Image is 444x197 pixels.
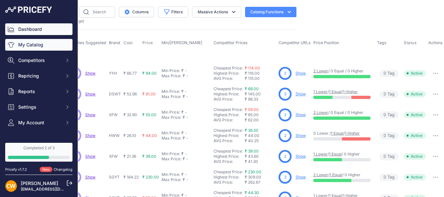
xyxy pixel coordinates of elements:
[313,68,328,73] a: 2 Lower
[68,40,106,45] span: Matches Suggested
[313,68,371,74] p: / 0 Equal / 0 Higher
[5,23,72,179] nav: Sidebar
[313,172,371,178] p: / / 0 Higher
[245,92,261,96] span: ₹ 145.00
[245,138,276,143] div: ₹ 40.25
[162,115,181,120] div: Max Price:
[313,40,339,45] span: Price Position
[384,91,386,97] span: 0
[109,154,121,159] p: XFW
[162,156,181,162] div: Max Price:
[185,73,188,79] div: -
[214,138,245,143] div: AVG Price:
[380,153,398,160] span: Tag
[162,130,180,136] div: Min Price:
[183,177,185,182] div: ₹
[245,149,259,154] a: ₹ 39.00
[18,119,61,126] span: My Account
[18,57,61,64] span: Competitors
[124,133,136,138] span: ₹ 26.10
[384,70,386,77] span: 0
[142,92,156,96] span: ₹ 81.00
[5,23,72,35] a: Dashboard
[162,110,180,115] div: Min Price:
[109,71,121,76] p: YYH
[313,172,328,177] a: 2 Lower
[85,92,96,96] a: Show
[214,92,245,97] div: Highest Price:
[124,154,136,159] span: ₹ 21.36
[18,88,61,95] span: Reports
[5,117,72,129] button: My Account
[245,71,260,76] span: ₹ 116.00
[162,94,181,99] div: Max Price:
[181,151,184,156] div: ₹
[184,110,187,115] div: -
[245,169,261,174] a: ₹ 230.00
[329,152,342,156] a: 1 Equal
[185,156,188,162] div: -
[21,180,58,186] a: [PERSON_NAME]
[245,7,296,17] button: Catalog Functions
[295,92,306,96] a: Show
[185,115,188,120] div: -
[295,154,306,159] a: Show
[18,73,61,79] span: Repricing
[245,190,259,195] a: ₹ 44.30
[5,101,72,113] button: Settings
[124,71,137,76] span: ₹ 66.77
[124,40,134,45] button: Cost
[380,132,398,140] span: Tag
[5,39,72,51] a: My Catalog
[245,117,276,123] div: ₹ 62.00
[214,107,243,112] a: Cheapest Price:
[214,66,243,70] a: Cheapest Price:
[18,104,61,110] span: Settings
[214,71,245,76] div: Highest Price:
[245,128,258,133] a: ₹ 36.50
[295,71,306,76] a: Show
[181,130,184,136] div: ₹
[181,68,184,73] div: ₹
[162,151,180,156] div: Min Price:
[295,133,306,138] a: Show
[331,131,344,136] a: 1 Equal
[124,112,137,117] span: ₹ 32.90
[214,154,245,159] div: Highest Price:
[214,175,245,180] div: Highest Price:
[313,152,328,156] a: 1 Lower
[158,6,188,18] button: Filters
[85,154,96,159] span: Show
[85,133,96,138] span: Show
[5,70,72,82] button: Repricing
[162,73,181,79] div: Max Price:
[85,112,96,117] a: Show
[162,177,181,182] div: Max Price:
[184,68,187,73] div: -
[214,133,245,138] div: Highest Price:
[124,92,137,96] span: ₹ 52.96
[124,40,133,45] span: Cost
[404,70,426,77] span: Active
[142,133,157,138] span: ₹ 44.00
[245,112,259,117] span: ₹ 65.00
[214,180,245,185] div: AVG Price:
[162,68,180,73] div: Min Price:
[162,136,181,141] div: Max Price:
[330,172,342,177] a: 1 Equal
[313,152,371,157] p: / / 0 Higher
[85,175,96,179] a: Show
[184,130,187,136] div: -
[109,92,121,97] p: DSWT
[109,175,121,180] p: SGYT
[181,110,184,115] div: ₹
[185,177,188,182] div: -
[54,167,72,172] a: Changelog
[119,7,154,17] button: Columns
[380,174,398,181] span: Tag
[183,73,185,79] div: ₹
[313,89,328,94] a: 1 Lower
